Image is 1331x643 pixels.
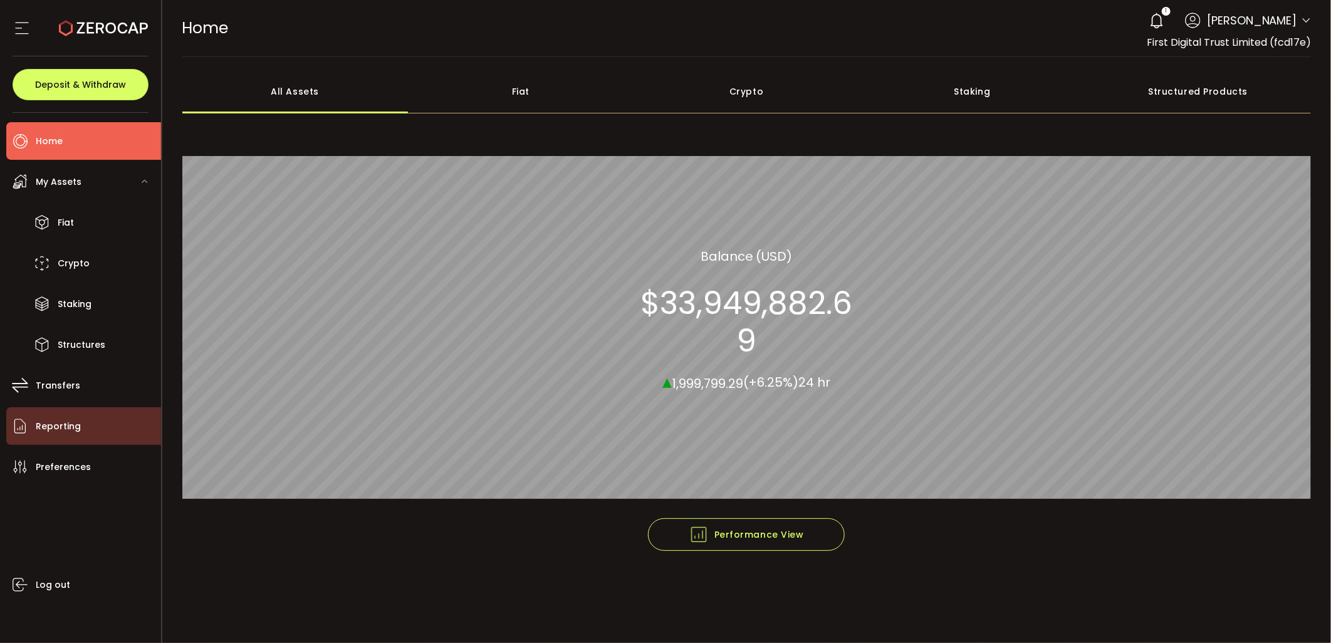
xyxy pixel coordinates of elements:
span: Log out [36,576,70,594]
span: Staking [58,295,91,313]
button: Deposit & Withdraw [13,69,149,100]
div: Staking [859,70,1085,113]
span: Reporting [36,417,81,436]
span: Deposit & Withdraw [35,80,126,89]
span: First Digital Trust Limited (fcd17e) [1147,35,1311,50]
span: 1 [1165,7,1167,16]
span: 24 hr [799,374,831,392]
span: My Assets [36,173,81,191]
span: Performance View [689,525,804,544]
span: Crypto [58,254,90,273]
span: Home [36,132,63,150]
span: Structures [58,336,105,354]
span: ▴ [662,368,672,395]
button: Performance View [648,518,845,551]
div: Crypto [634,70,859,113]
div: Fiat [408,70,634,113]
section: $33,949,882.69 [631,285,862,360]
span: Preferences [36,458,91,476]
iframe: Chat Widget [1268,583,1331,643]
span: Fiat [58,214,74,232]
span: [PERSON_NAME] [1207,12,1297,29]
section: Balance (USD) [701,247,793,266]
span: Home [182,17,229,39]
div: All Assets [182,70,408,113]
span: (+6.25%) [743,374,799,392]
div: Structured Products [1085,70,1311,113]
span: 1,999,799.29 [672,375,743,392]
span: Transfers [36,377,80,395]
